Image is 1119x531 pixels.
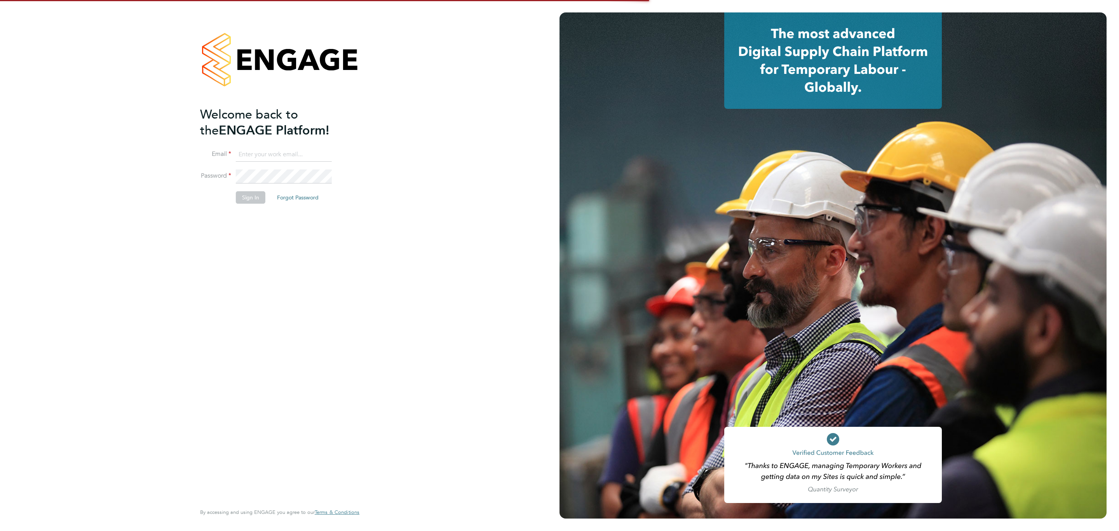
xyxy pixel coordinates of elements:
label: Email [200,150,231,158]
h2: ENGAGE Platform! [200,107,352,138]
input: Enter your work email... [236,148,332,162]
span: By accessing and using ENGAGE you agree to our [200,509,359,515]
span: Welcome back to the [200,107,298,138]
button: Forgot Password [271,191,325,204]
button: Sign In [236,191,265,204]
label: Password [200,172,231,180]
a: Terms & Conditions [315,509,359,515]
